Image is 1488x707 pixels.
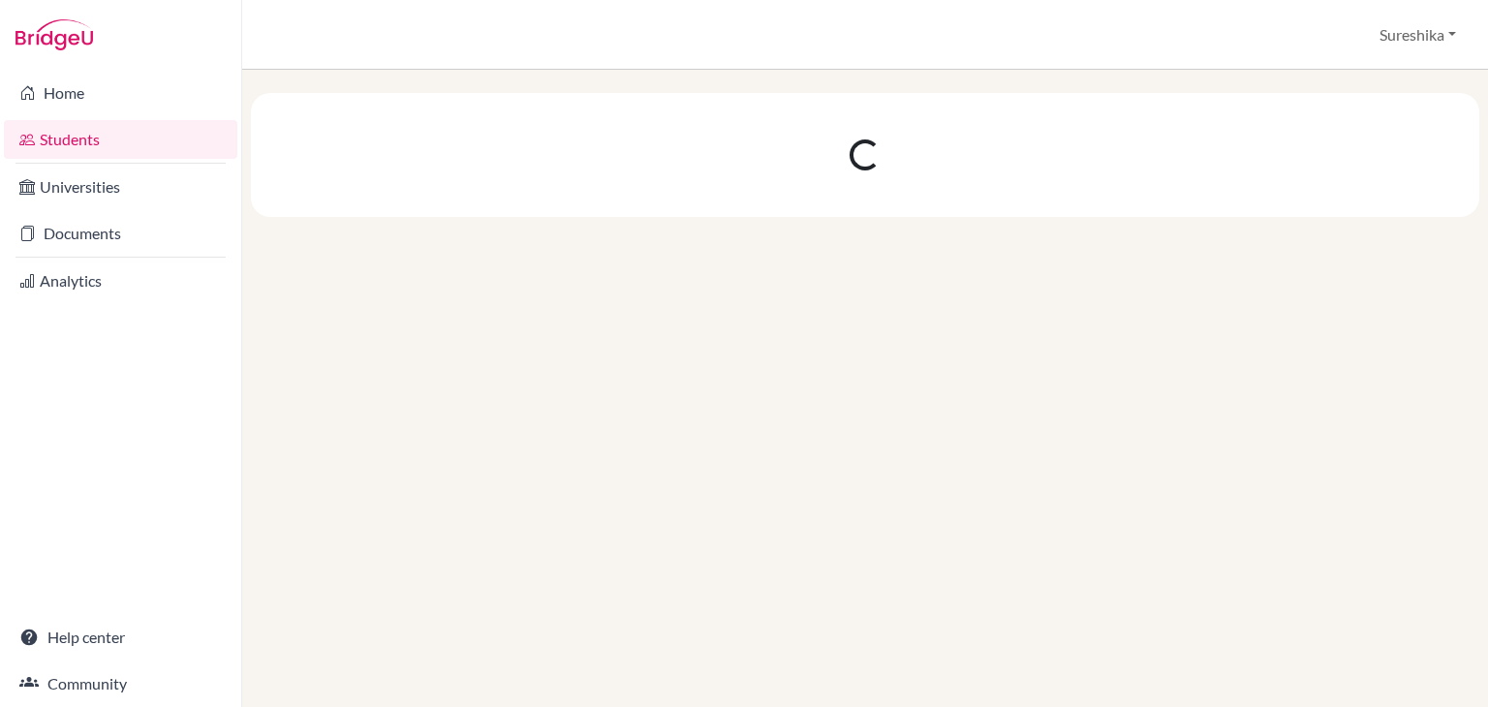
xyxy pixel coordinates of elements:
a: Home [4,74,237,112]
a: Documents [4,214,237,253]
a: Universities [4,168,237,206]
a: Help center [4,618,237,657]
a: Analytics [4,261,237,300]
img: Bridge-U [15,19,93,50]
a: Community [4,664,237,703]
button: Sureshika [1371,16,1465,53]
a: Students [4,120,237,159]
